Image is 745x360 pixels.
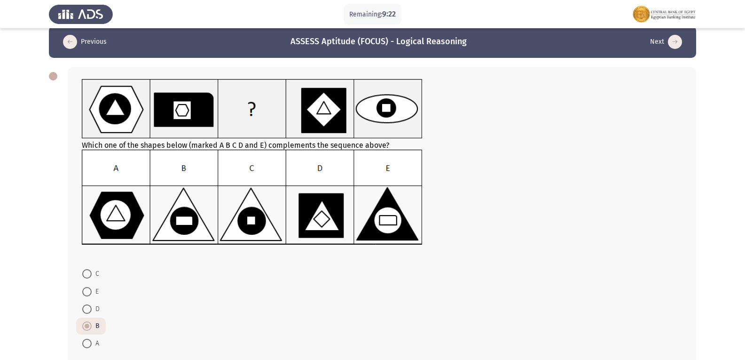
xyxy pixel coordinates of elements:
img: UkFYMDA5MUIucG5nMTYyMjAzMzI0NzA2Ng==.png [82,150,423,245]
span: B [92,320,100,332]
button: load previous page [60,34,110,49]
img: UkFYMDA5MUEucG5nMTYyMjAzMzE3MTk3Nw==.png [82,79,423,139]
span: 9:22 [382,9,396,18]
img: Assess Talent Management logo [49,1,113,27]
span: A [92,338,99,349]
h3: ASSESS Aptitude (FOCUS) - Logical Reasoning [290,36,467,48]
span: E [92,286,99,297]
p: Remaining: [349,8,396,20]
span: D [92,304,100,315]
div: Which one of the shapes below (marked A B C D and E) complements the sequence above? [82,79,682,256]
img: Assessment logo of FOCUS Assessment 3 Modules EN [632,1,696,27]
button: load next page [647,34,685,49]
span: C [92,268,99,280]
